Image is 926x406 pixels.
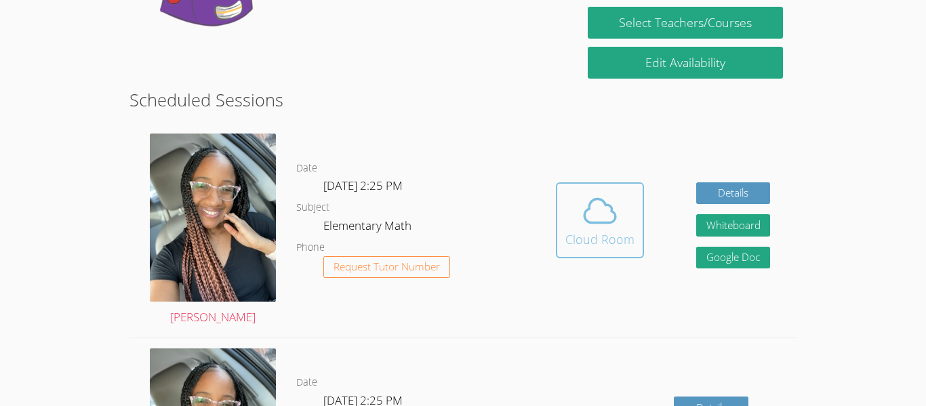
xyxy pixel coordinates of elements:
[150,134,276,302] img: avatar.jpg
[323,256,450,279] button: Request Tutor Number
[696,214,771,237] button: Whiteboard
[296,374,317,391] dt: Date
[696,247,771,269] a: Google Doc
[296,199,329,216] dt: Subject
[565,230,635,249] div: Cloud Room
[296,239,325,256] dt: Phone
[323,216,414,239] dd: Elementary Math
[334,262,440,272] span: Request Tutor Number
[150,134,276,327] a: [PERSON_NAME]
[296,160,317,177] dt: Date
[556,182,644,258] button: Cloud Room
[696,182,771,205] a: Details
[323,178,403,193] span: [DATE] 2:25 PM
[588,47,783,79] a: Edit Availability
[129,87,797,113] h2: Scheduled Sessions
[588,7,783,39] a: Select Teachers/Courses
